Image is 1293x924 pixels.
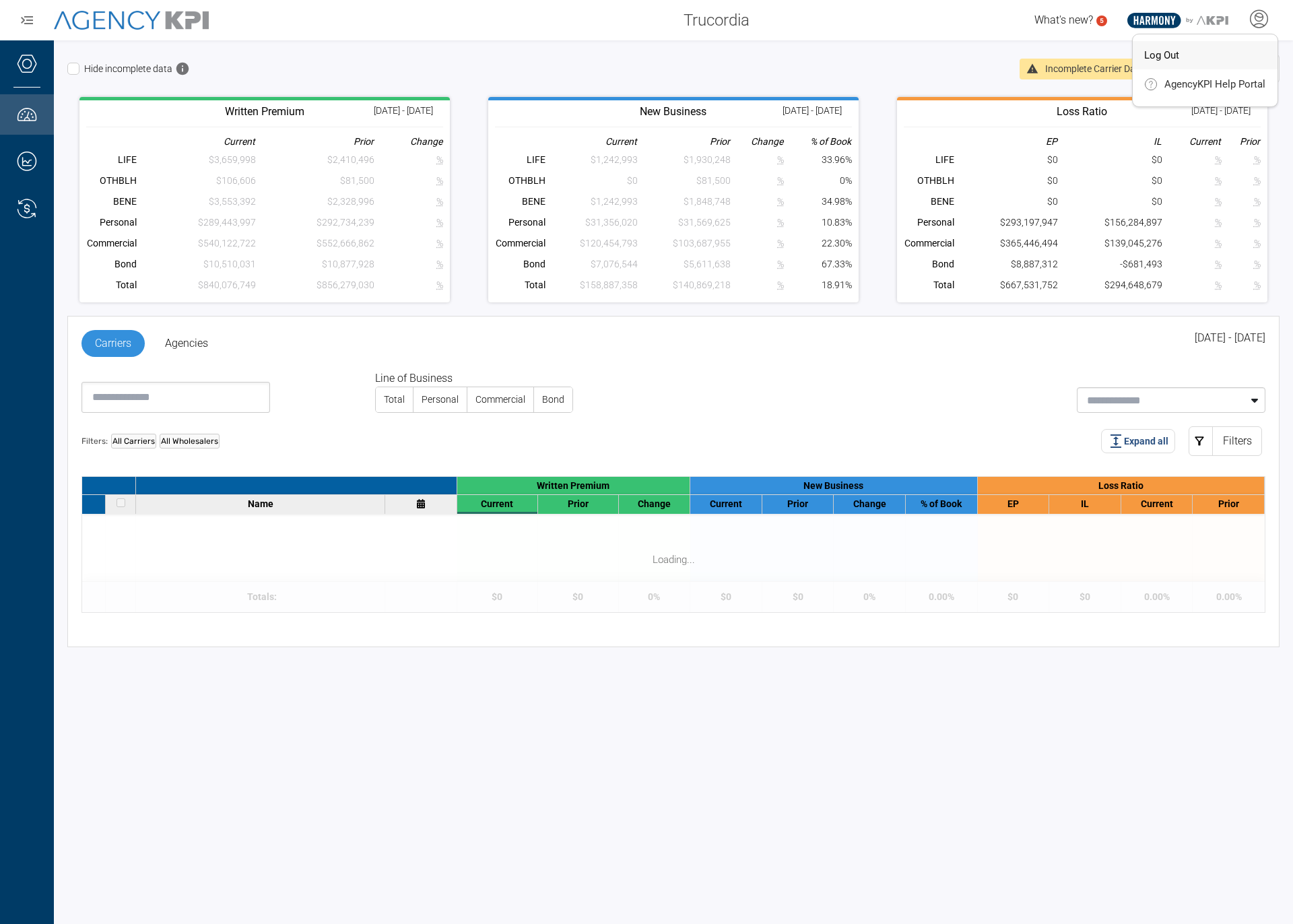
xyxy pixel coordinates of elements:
button: Filters [1189,426,1262,456]
div: New Business [690,477,977,494]
th: Prior [638,134,730,150]
td: $0 [954,170,1059,191]
td: Carrier data is incomplete for the selected timeframe. [256,170,374,191]
td: Carrier data is incomplete for the selected timeframe. [374,170,444,191]
th: Bond [904,254,954,275]
td: -$681,493 [1058,254,1162,275]
td: Carrier data is incomplete for the selected timeframe. [137,275,255,296]
span: What's new? [1034,13,1093,26]
div: 18.91% [784,278,852,292]
td: Carrier data is incomplete for the selected timeframe. [731,170,785,191]
th: Change [731,134,785,150]
td: Carrier data is incomplete for the selected timeframe. [374,150,444,170]
td: Carrier data is incomplete for the selected timeframe. [1162,150,1222,170]
td: Carrier data is incomplete for the selected timeframe. [1162,170,1222,191]
label: Personal [413,387,467,412]
th: LIFE [904,150,954,170]
th: % of Book [784,134,852,150]
div: 34.98% [784,195,852,209]
div: 0% [784,174,852,188]
th: LIFE [86,150,137,170]
h3: Reported by Carriers [640,104,706,120]
td: Carrier data is incomplete for the selected timeframe. [1222,254,1261,275]
button: Expand all [1101,429,1175,453]
div: Current [461,498,534,509]
td: Carrier data is incomplete for the selected timeframe. [638,150,730,170]
td: $293,197,947 [954,212,1059,233]
td: Carrier data is incomplete for the selected timeframe. [638,254,730,275]
td: Carrier data is incomplete for the selected timeframe. [545,150,638,170]
a: 5 [1096,15,1107,26]
td: Carrier data is incomplete for the selected timeframe. [638,233,730,254]
td: $0 [954,150,1059,170]
div: Prior [1196,498,1261,509]
div: % of Book [909,498,974,509]
th: IL [1058,134,1162,150]
th: Commercial [86,233,137,254]
td: $139,045,276 [1058,233,1162,254]
td: Carrier data is incomplete for the selected timeframe. [1162,275,1222,296]
span: AgencyKPI Help Portal [1164,79,1265,90]
legend: Line of Business [375,370,573,387]
div: 10.83% [784,216,852,230]
td: Carrier data is incomplete for the selected timeframe. [1162,212,1222,233]
th: Total [904,275,954,296]
div: Filters [1212,426,1262,456]
div: All Wholesalers [160,434,220,449]
h3: Reported by Carriers [225,104,304,120]
div: Name [139,498,381,509]
td: Carrier data is incomplete for the selected timeframe. [137,150,255,170]
div: EP [981,498,1046,509]
label: Hide incomplete data [67,63,172,74]
td: Carrier data is incomplete for the selected timeframe. [731,275,785,296]
td: Carrier data is incomplete for the selected timeframe. [374,233,444,254]
td: $294,648,679 [1058,275,1162,296]
td: Carrier data is incomplete for the selected timeframe. [1222,233,1261,254]
td: Carrier data is incomplete for the selected timeframe. [638,191,730,212]
td: Carrier data is incomplete for the selected timeframe. [374,212,444,233]
div: Prior [766,498,830,509]
td: Carrier data is incomplete for the selected timeframe. [731,212,785,233]
td: Carrier data is incomplete for the selected timeframe. [731,254,785,275]
div: [DATE] - [DATE] [374,104,433,118]
th: Bond [495,254,545,275]
img: AgencyKPI [54,11,209,30]
th: BENE [86,191,137,212]
label: Total [376,387,413,412]
td: Carrier data is incomplete for the selected timeframe. [1222,212,1261,233]
td: Carrier data is incomplete for the selected timeframe. [1162,233,1222,254]
td: Carrier data is incomplete for the selected timeframe. [1222,191,1261,212]
td: Carrier data is incomplete for the selected timeframe. [137,212,255,233]
td: $0 [1058,191,1162,212]
td: $0 [1058,170,1162,191]
div: Current [694,498,758,509]
td: Carrier data is incomplete for the selected timeframe. [545,191,638,212]
td: $0 [954,191,1059,212]
td: Carrier data is incomplete for the selected timeframe. [1222,150,1261,170]
div: Filters: [81,434,220,449]
td: Carrier data is incomplete for the selected timeframe. [256,150,374,170]
th: Total [495,275,545,296]
div: 22.30% [784,236,852,251]
th: Commercial [495,233,545,254]
th: Commercial [904,233,954,254]
td: Carrier data is incomplete for the selected timeframe. [374,191,444,212]
th: Prior [1222,134,1261,150]
div: IL [1053,498,1117,509]
div: 33.96% [784,153,852,167]
div: Change [622,498,687,509]
div: Loading... [82,552,1265,568]
th: OTHBLH [495,170,545,191]
th: BENE [495,191,545,212]
td: Carrier data is incomplete for the selected timeframe. [1162,191,1222,212]
th: Current [1162,134,1222,150]
div: [DATE] - [DATE] [1195,330,1265,370]
td: Carrier data is incomplete for the selected timeframe. [638,212,730,233]
td: Carrier data is incomplete for the selected timeframe. [1222,275,1261,296]
th: Personal [86,212,137,233]
div: [DATE] - [DATE] [783,104,842,118]
th: Current [545,134,638,150]
td: Carrier data is incomplete for the selected timeframe. [731,150,785,170]
td: Carrier data is incomplete for the selected timeframe. [545,170,638,191]
div: Prior [541,498,615,509]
